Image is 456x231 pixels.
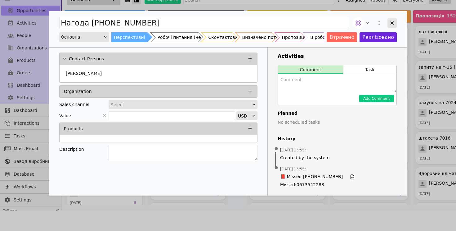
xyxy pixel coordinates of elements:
h4: History [278,136,397,142]
span: • [273,141,279,157]
button: Task [343,65,396,74]
button: Втрачено [327,32,357,42]
div: Description [59,145,109,154]
h3: Activities [278,53,397,60]
div: Робочі питання (не нагода) [158,32,220,42]
p: [PERSON_NAME] [66,70,102,77]
span: • [273,160,279,176]
p: No scheduled tasks [278,119,397,126]
div: Add Opportunity [49,11,407,196]
p: Organization [64,88,92,95]
div: Сконтактовано [208,32,243,42]
span: [DATE] 13:55 : [280,166,306,172]
div: Перспективні [114,32,145,42]
h4: Planned [278,110,397,117]
button: Реалізовано [360,32,397,42]
span: Missed : 0673542288 [280,182,394,188]
span: Value [59,111,71,120]
span: Created by the system [280,155,394,161]
div: Визначено потребу [242,32,287,42]
p: Products [64,126,83,132]
span: 📕 Missed [PHONE_NUMBER] [280,173,343,180]
div: Основна [61,33,103,41]
div: Пропозиція [282,32,308,42]
div: USD [238,112,252,120]
span: [DATE] 13:55 : [280,147,306,153]
div: Select [111,100,251,109]
button: Add Comment [359,95,394,102]
p: Contact Persons [69,56,104,62]
img: ma [353,17,364,29]
button: Comment [278,65,343,74]
div: Sales channel [59,100,89,109]
div: В роботі [310,32,329,42]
